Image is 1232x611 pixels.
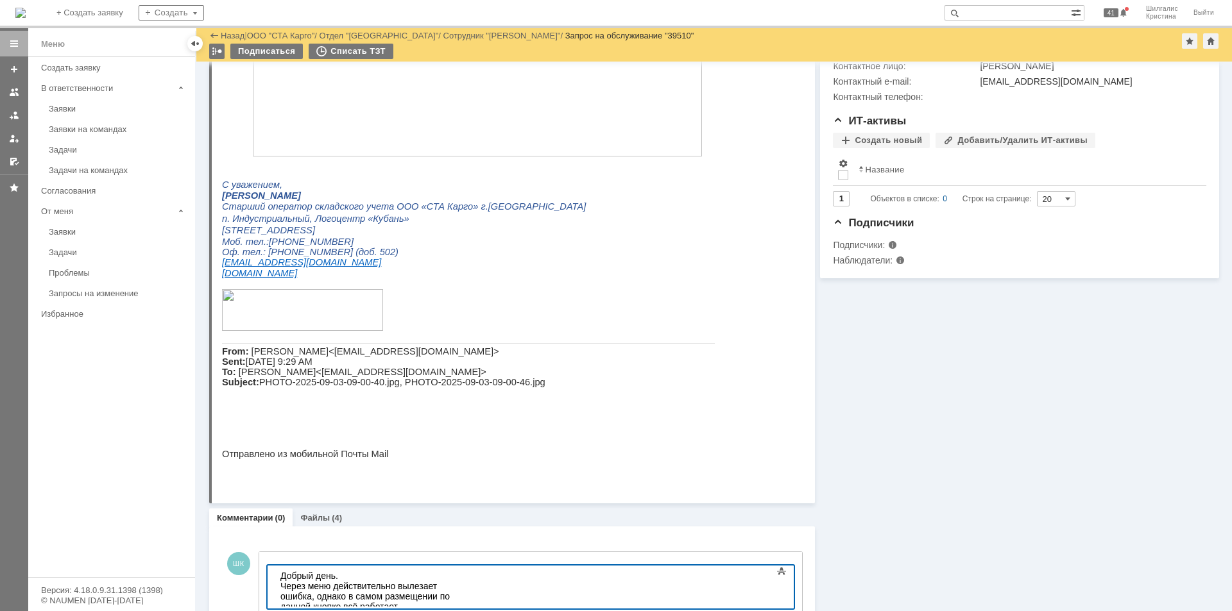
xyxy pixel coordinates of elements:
div: Сделать домашней страницей [1203,33,1219,49]
div: Заявки [49,104,187,113]
div: / [320,31,443,40]
a: Запросы на изменение [44,283,193,303]
div: [PERSON_NAME] [980,61,1200,71]
div: Заявки [49,227,187,237]
a: Мои заявки [4,128,24,149]
a: Назад [221,31,244,40]
a: Заявки на командах [44,119,193,139]
div: В ответственности [41,83,173,93]
a: Перейти на домашнюю страницу [15,8,26,18]
a: Заявки на командах [4,82,24,103]
a: Задачи [44,242,193,262]
span: Шилгалис [1146,5,1178,13]
div: Задачи [49,247,187,257]
a: Создать заявку [36,58,193,78]
div: Добавить в избранное [1182,33,1197,49]
div: Контактный e-mail: [833,76,977,87]
div: Подписчики: [833,240,962,250]
span: 41 [1104,8,1118,17]
div: Скрыть меню [187,36,203,51]
div: Задачи на командах [49,165,187,175]
th: Название [853,153,1196,186]
div: Контактный телефон: [833,92,977,102]
div: Название [865,165,904,174]
div: Избранное [41,309,173,319]
span: Кристина [1146,13,1178,21]
div: Работа с массовостью [209,44,225,59]
div: Добрый день. Через меню действительно вылезает ошибка, однако в самом размещении по данной кнопке... [5,5,187,330]
div: [EMAIL_ADDRESS][DOMAIN_NAME] [980,76,1200,87]
img: logo [15,8,26,18]
div: Согласования [41,186,187,196]
a: Сотрудник "[PERSON_NAME]" [443,31,561,40]
div: От меня [41,206,173,216]
a: Мои согласования [4,151,24,172]
i: Строк на странице: [870,191,1031,206]
span: «Свободное размещение» не работает без «Свободное размещение (один документ, одно грузоместо)». [31,31,491,41]
a: Согласования [36,181,193,201]
div: 0 [943,191,947,206]
span: Подписчики [833,217,914,229]
span: ШК [227,552,250,575]
div: (4) [332,513,342,523]
div: (0) [275,513,286,523]
a: Задачи на командах [44,160,193,180]
a: Заявки [44,222,193,242]
div: Запрос на обслуживание "39510" [565,31,694,40]
a: Заявки [44,99,193,119]
span: ИТ-активы [833,115,906,127]
div: / [443,31,565,40]
span: Свободное размещение – [26,21,139,31]
div: Контактное лицо: [833,61,977,71]
a: Проблемы [44,263,193,283]
div: © NAUMEN [DATE]-[DATE] [41,596,182,605]
a: ООО "СТА Карго" [247,31,315,40]
a: Комментарии [217,513,273,523]
div: / [247,31,320,40]
div: Проблемы [49,268,187,278]
span: Показать панель инструментов [774,564,789,579]
a: Файлы [300,513,330,523]
span: Настройки [838,158,848,169]
div: Наблюдатели: [833,255,962,265]
div: Заявки на командах [49,124,187,134]
a: Создать заявку [4,59,24,80]
div: | [244,30,246,40]
span: Объектов в списке: [870,194,939,203]
div: Создать заявку [41,63,187,72]
div: Создать [139,5,204,21]
a: Заявки в моей ответственности [4,105,24,126]
div: Меню [41,37,65,52]
img: download [31,51,480,304]
div: Версия: 4.18.0.9.31.1398 (1398) [41,586,182,594]
a: Отдел "[GEOGRAPHIC_DATA]" [320,31,439,40]
div: Запросы на изменение [49,289,187,298]
div: Задачи [49,145,187,155]
a: Задачи [44,140,193,160]
span: Расширенный поиск [1071,6,1084,18]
